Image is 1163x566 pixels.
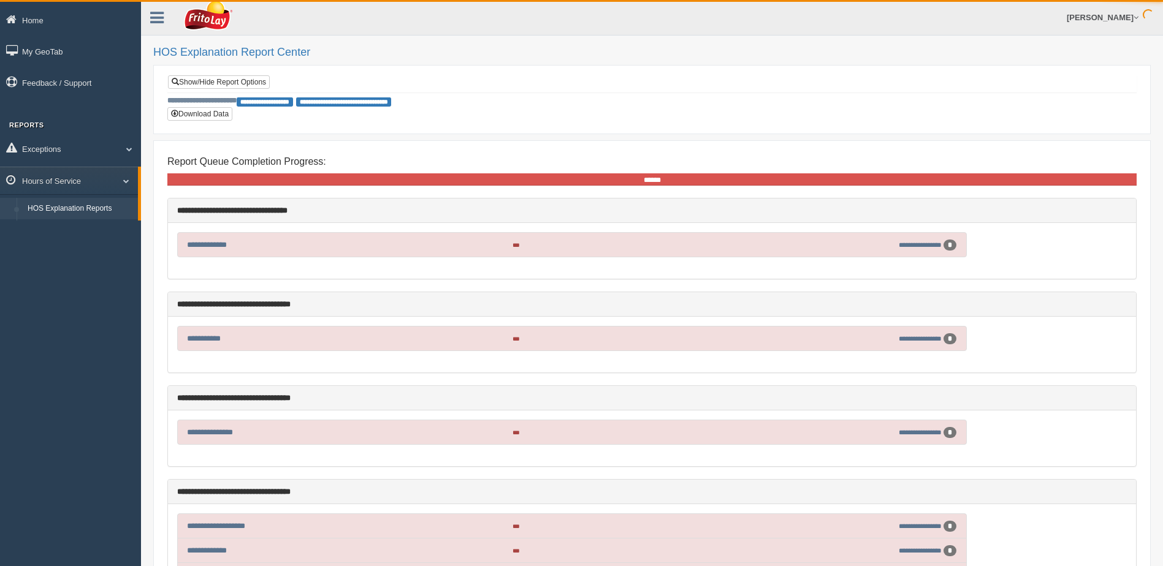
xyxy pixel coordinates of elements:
[153,47,1151,59] h2: HOS Explanation Report Center
[167,107,232,121] button: Download Data
[167,156,1137,167] h4: Report Queue Completion Progress:
[22,219,138,241] a: HOS Violation Audit Reports
[22,198,138,220] a: HOS Explanation Reports
[168,75,270,89] a: Show/Hide Report Options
